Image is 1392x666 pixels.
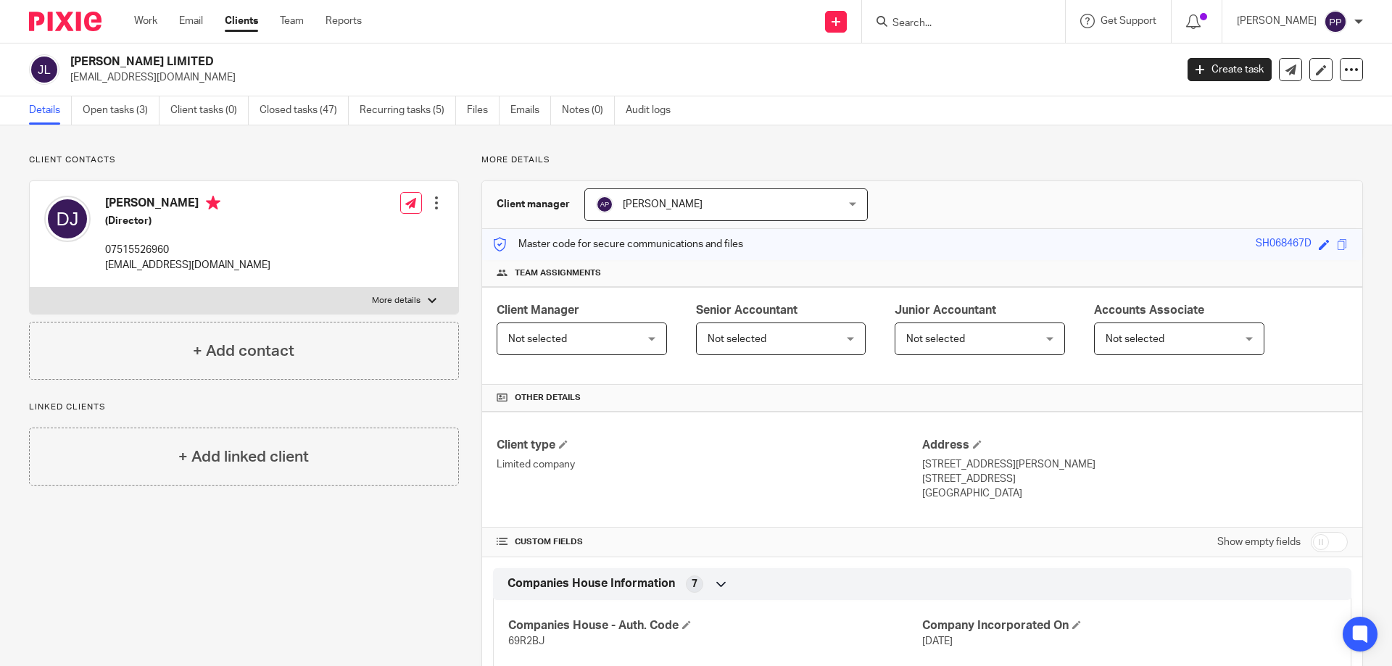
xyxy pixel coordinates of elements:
[193,340,294,362] h4: + Add contact
[105,214,270,228] h5: (Director)
[360,96,456,125] a: Recurring tasks (5)
[508,618,922,633] h4: Companies House - Auth. Code
[626,96,681,125] a: Audit logs
[510,96,551,125] a: Emails
[260,96,349,125] a: Closed tasks (47)
[497,438,922,453] h4: Client type
[170,96,249,125] a: Client tasks (0)
[497,304,579,316] span: Client Manager
[29,401,459,413] p: Linked clients
[895,304,996,316] span: Junior Accountant
[497,197,570,212] h3: Client manager
[481,154,1363,166] p: More details
[692,577,697,591] span: 7
[105,258,270,272] p: [EMAIL_ADDRESS][DOMAIN_NAME]
[922,472,1348,486] p: [STREET_ADDRESS]
[1256,236,1312,253] div: SH068467D
[922,457,1348,472] p: [STREET_ADDRESS][PERSON_NAME]
[372,295,420,307] p: More details
[326,14,362,28] a: Reports
[83,96,159,125] a: Open tasks (3)
[70,54,947,70] h2: [PERSON_NAME] LIMITED
[922,438,1348,453] h4: Address
[922,636,953,646] span: [DATE]
[467,96,500,125] a: Files
[922,618,1336,633] h4: Company Incorporated On
[206,196,220,210] i: Primary
[562,96,615,125] a: Notes (0)
[1094,304,1204,316] span: Accounts Associate
[105,243,270,257] p: 07515526960
[225,14,258,28] a: Clients
[508,636,544,646] span: 69R2BJ
[515,392,581,404] span: Other details
[497,536,922,548] h4: CUSTOM FIELDS
[44,196,91,242] img: svg%3E
[508,334,567,344] span: Not selected
[515,267,601,279] span: Team assignments
[1188,58,1272,81] a: Create task
[134,14,157,28] a: Work
[623,199,703,209] span: [PERSON_NAME]
[596,196,613,213] img: svg%3E
[507,576,675,591] span: Companies House Information
[906,334,965,344] span: Not selected
[178,446,309,468] h4: + Add linked client
[105,196,270,214] h4: [PERSON_NAME]
[29,154,459,166] p: Client contacts
[179,14,203,28] a: Email
[1101,16,1156,26] span: Get Support
[497,457,922,472] p: Limited company
[708,334,766,344] span: Not selected
[922,486,1348,501] p: [GEOGRAPHIC_DATA]
[696,304,797,316] span: Senior Accountant
[891,17,1022,30] input: Search
[1324,10,1347,33] img: svg%3E
[1237,14,1317,28] p: [PERSON_NAME]
[1106,334,1164,344] span: Not selected
[280,14,304,28] a: Team
[29,96,72,125] a: Details
[493,237,743,251] p: Master code for secure communications and files
[29,54,59,85] img: svg%3E
[29,12,101,31] img: Pixie
[1217,535,1301,549] label: Show empty fields
[70,70,1166,85] p: [EMAIL_ADDRESS][DOMAIN_NAME]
